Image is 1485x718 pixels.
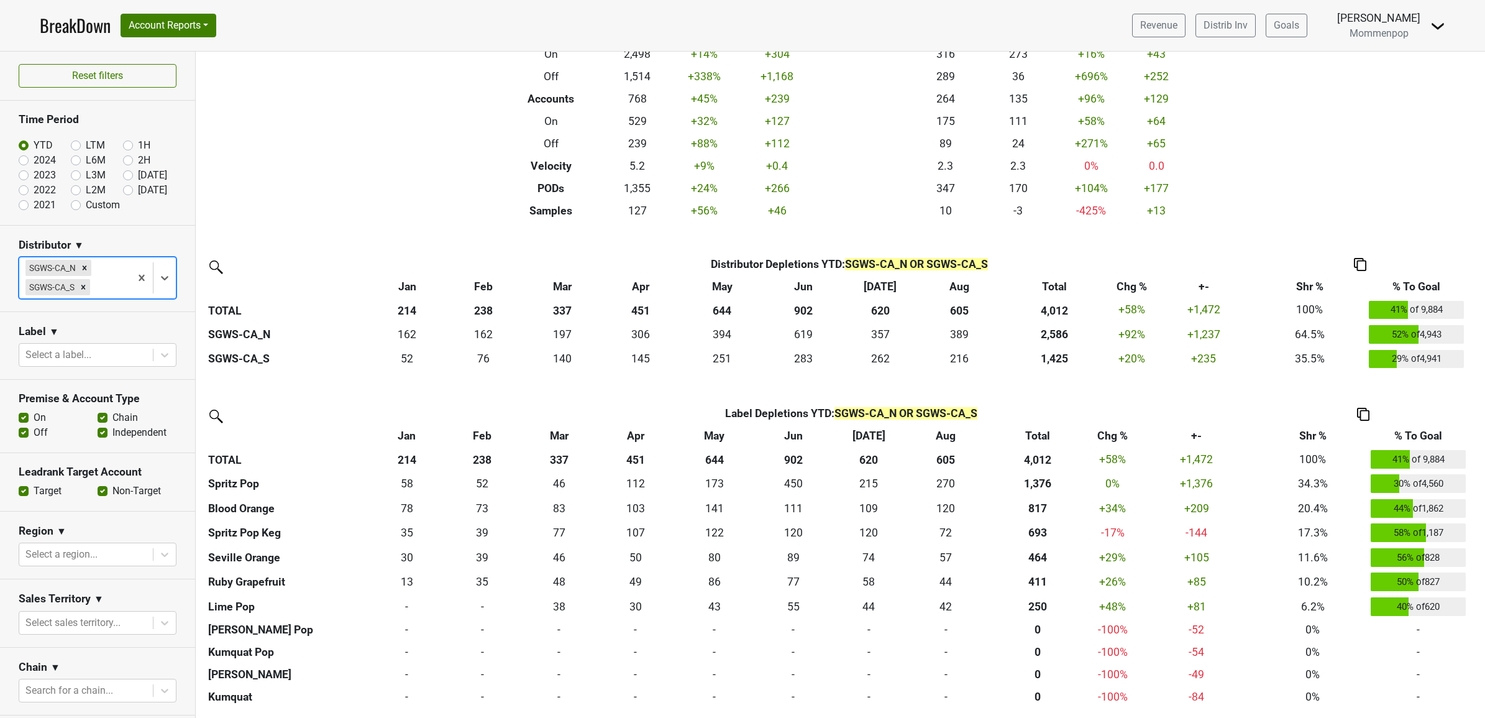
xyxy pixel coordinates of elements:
td: 75.765 [445,347,522,372]
th: % To Goal: activate to sort column ascending [1368,425,1469,447]
td: 316 [909,43,982,65]
td: 72.171 [907,521,985,546]
img: filter [205,256,225,276]
td: 1,514 [606,65,667,88]
span: SGWS-CA_N OR SGWS-CA_S [834,407,977,420]
td: 250.863 [679,347,765,372]
div: 52 [372,351,442,367]
div: 162 [448,326,519,343]
td: 89 [909,132,982,155]
td: 282.533 [765,347,842,372]
td: 214.917 [831,472,907,497]
th: Seville Orange [205,545,369,570]
th: SGWS-CA_S [205,347,369,372]
div: 162 [372,326,442,343]
img: filter [205,405,225,425]
div: 283 [768,351,839,367]
th: 214 [369,298,445,323]
th: 337 [522,298,602,323]
div: 122 [676,525,752,541]
td: 30.166 [369,545,445,570]
td: -17 % [1090,521,1135,546]
div: 103 [601,500,670,517]
td: +338 % [668,65,741,88]
th: Chg %: activate to sort column ascending [1090,425,1135,447]
th: +-: activate to sort column ascending [1135,425,1258,447]
td: 34.993 [369,521,445,546]
label: Independent [112,425,167,440]
td: +304 [741,43,813,65]
div: Remove SGWS-CA_S [76,279,90,295]
td: +58 % [1090,447,1135,472]
td: 5.2 [606,155,667,177]
th: 238 [445,298,522,323]
td: 269.5 [907,472,985,497]
td: 107.163 [598,521,674,546]
h3: Region [19,525,53,538]
td: 161.932 [445,322,522,347]
div: 817 [988,500,1087,517]
th: 644 [674,447,756,472]
th: Samples [496,200,607,222]
td: 170 [982,177,1054,200]
label: LTM [86,138,105,153]
td: 45.916 [520,545,598,570]
td: +1,168 [741,65,813,88]
th: 1375.666 [985,472,1090,497]
button: Account Reports [121,14,216,37]
td: +43 [1128,43,1186,65]
td: +104 % [1054,177,1127,200]
label: [DATE] [138,183,167,198]
label: 2022 [34,183,56,198]
td: +56 % [668,200,741,222]
label: 2021 [34,198,56,213]
td: +64 [1128,110,1186,132]
div: 111 [759,500,828,517]
th: Jan: activate to sort column ascending [369,275,445,298]
td: +129 [1128,88,1186,110]
td: +9 % [668,155,741,177]
th: 4,012 [985,447,1090,472]
th: Jul: activate to sort column ascending [831,425,907,447]
div: 80 [676,550,752,566]
td: 103.249 [598,496,674,521]
div: 46 [523,476,595,492]
h3: Time Period [19,113,176,126]
div: SGWS-CA_S [25,279,76,295]
td: 306.169 [602,322,679,347]
td: 1,355 [606,177,667,200]
td: +20 % [1109,347,1154,372]
th: Aug: activate to sort column ascending [907,425,985,447]
td: +88 % [668,132,741,155]
div: 120 [834,525,903,541]
a: Goals [1266,14,1307,37]
td: 76.545 [520,521,598,546]
td: 393.524 [679,322,765,347]
th: Blood Orange [205,496,369,521]
td: +252 [1128,65,1186,88]
label: YTD [34,138,53,153]
label: Target [34,484,62,499]
td: 0 % [1054,155,1127,177]
a: Revenue [1132,14,1186,37]
span: Mommenpop [1350,27,1409,39]
th: 902 [756,447,831,472]
th: +-: activate to sort column ascending [1154,275,1253,298]
td: 120.285 [756,521,831,546]
th: 1425.242 [1000,347,1110,372]
th: Distributor Depletions YTD : [445,253,1253,275]
td: 162.203 [369,322,445,347]
td: +14 % [668,43,741,65]
a: BreakDown [40,12,111,39]
div: Remove SGWS-CA_N [78,260,91,276]
td: 89 [756,545,831,570]
td: 57.167 [907,545,985,570]
td: 172.834 [674,472,756,497]
div: 30 [372,550,442,566]
div: 120 [759,525,828,541]
td: +29 % [1090,545,1135,570]
td: 273 [982,43,1054,65]
td: 50.167 [598,545,674,570]
label: On [34,410,46,425]
img: Dropdown Menu [1430,19,1445,34]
